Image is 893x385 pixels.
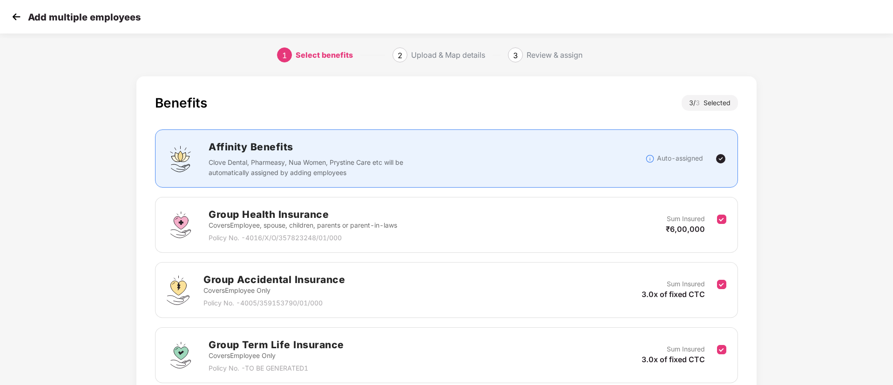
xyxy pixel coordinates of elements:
[9,10,23,24] img: svg+xml;base64,PHN2ZyB4bWxucz0iaHR0cDovL3d3dy53My5vcmcvMjAwMC9zdmciIHdpZHRoPSIzMCIgaGVpZ2h0PSIzMC...
[398,51,402,60] span: 2
[203,285,345,296] p: Covers Employee Only
[527,47,582,62] div: Review & assign
[167,341,195,369] img: svg+xml;base64,PHN2ZyBpZD0iR3JvdXBfVGVybV9MaWZlX0luc3VyYW5jZSIgZGF0YS1uYW1lPSJHcm91cCBUZXJtIExpZm...
[682,95,738,111] div: 3 / Selected
[209,220,397,230] p: Covers Employee, spouse, children, parents or parent-in-laws
[282,51,287,60] span: 1
[203,272,345,287] h2: Group Accidental Insurance
[167,211,195,239] img: svg+xml;base64,PHN2ZyBpZD0iR3JvdXBfSGVhbHRoX0luc3VyYW5jZSIgZGF0YS1uYW1lPSJHcm91cCBIZWFsdGggSW5zdX...
[209,207,397,222] h2: Group Health Insurance
[167,145,195,173] img: svg+xml;base64,PHN2ZyBpZD0iQWZmaW5pdHlfQmVuZWZpdHMiIGRhdGEtbmFtZT0iQWZmaW5pdHkgQmVuZWZpdHMiIHhtbG...
[411,47,485,62] div: Upload & Map details
[203,298,345,308] p: Policy No. - 4005/359153790/01/000
[657,153,703,163] p: Auto-assigned
[513,51,518,60] span: 3
[715,153,726,164] img: svg+xml;base64,PHN2ZyBpZD0iVGljay0yNHgyNCIgeG1sbnM9Imh0dHA6Ly93d3cudzMub3JnLzIwMDAvc3ZnIiB3aWR0aD...
[666,224,705,234] span: ₹6,00,000
[155,95,207,111] div: Benefits
[28,12,141,23] p: Add multiple employees
[209,139,543,155] h2: Affinity Benefits
[209,233,397,243] p: Policy No. - 4016/X/O/357823248/01/000
[667,214,705,224] p: Sum Insured
[645,154,655,163] img: svg+xml;base64,PHN2ZyBpZD0iSW5mb18tXzMyeDMyIiBkYXRhLW5hbWU9IkluZm8gLSAzMngzMiIgeG1sbnM9Imh0dHA6Ly...
[642,290,705,299] span: 3.0x of fixed CTC
[209,337,344,352] h2: Group Term Life Insurance
[209,351,344,361] p: Covers Employee Only
[209,157,409,178] p: Clove Dental, Pharmeasy, Nua Women, Prystine Care etc will be automatically assigned by adding em...
[696,99,704,107] span: 3
[642,355,705,364] span: 3.0x of fixed CTC
[296,47,353,62] div: Select benefits
[209,363,344,373] p: Policy No. - TO BE GENERATED1
[667,279,705,289] p: Sum Insured
[667,344,705,354] p: Sum Insured
[167,276,189,305] img: svg+xml;base64,PHN2ZyB4bWxucz0iaHR0cDovL3d3dy53My5vcmcvMjAwMC9zdmciIHdpZHRoPSI0OS4zMjEiIGhlaWdodD...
